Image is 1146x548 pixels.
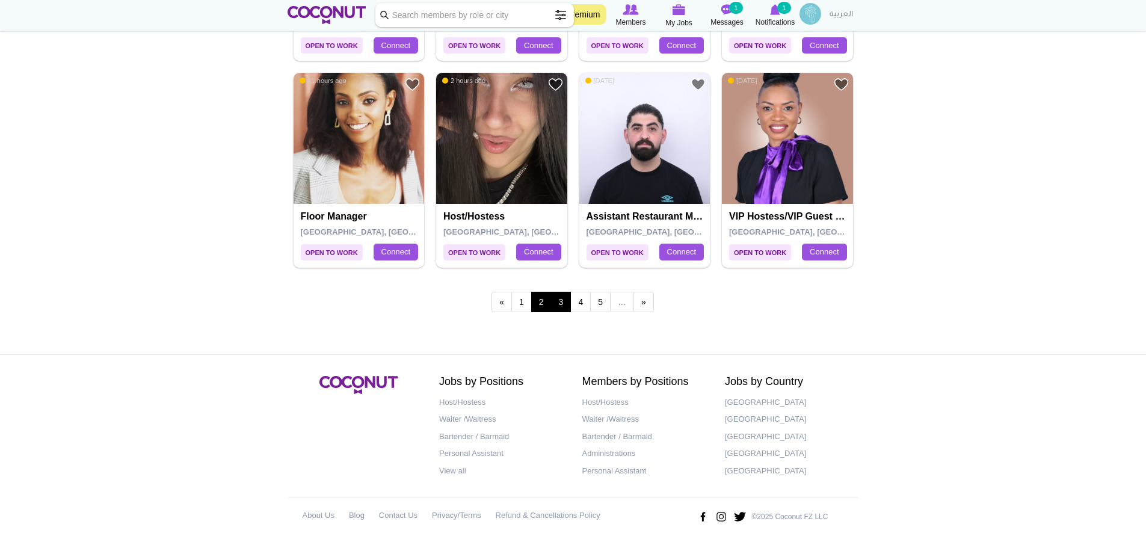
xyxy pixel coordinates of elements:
[582,394,707,411] a: Host/Hostess
[834,77,849,92] a: Add to Favourites
[802,37,846,54] a: Connect
[703,3,751,28] a: Messages Messages 1
[319,376,398,394] img: Coconut
[725,411,850,428] a: [GEOGRAPHIC_DATA]
[590,292,611,312] a: 5
[582,463,707,480] a: Personal Assistant
[301,211,421,222] h4: Floor Manager
[610,292,634,312] span: …
[516,37,561,54] a: Connect
[623,4,638,15] img: Browse Members
[582,428,707,446] a: Bartender / Barmaid
[725,376,850,388] h2: Jobs by Country
[439,463,564,480] a: View all
[751,3,799,28] a: Notifications Notifications 1
[516,244,561,260] a: Connect
[439,445,564,463] a: Personal Assistant
[439,394,564,411] a: Host/Hostess
[570,292,591,312] a: 4
[587,37,648,54] span: Open to Work
[725,463,850,480] a: [GEOGRAPHIC_DATA]
[491,292,512,312] a: ‹ previous
[728,76,757,85] span: [DATE]
[531,292,552,312] span: 2
[725,445,850,463] a: [GEOGRAPHIC_DATA]
[379,507,417,525] a: Contact Us
[582,445,707,463] a: Administrations
[710,16,744,28] span: Messages
[756,16,795,28] span: Notifications
[511,292,532,312] a: 1
[721,4,733,15] img: Messages
[374,244,418,260] a: Connect
[548,77,563,92] a: Add to Favourites
[582,411,707,428] a: Waiter /Waitress
[301,227,472,236] span: [GEOGRAPHIC_DATA], [GEOGRAPHIC_DATA]
[439,376,564,388] h2: Jobs by Positions
[659,37,704,54] a: Connect
[301,37,363,54] span: Open to Work
[729,211,849,222] h4: VIP hostess/VIP Guest services Executive
[615,16,645,28] span: Members
[301,244,363,260] span: Open to Work
[587,244,648,260] span: Open to Work
[729,2,742,14] small: 1
[696,507,709,526] img: Facebook
[655,3,703,29] a: My Jobs My Jobs
[551,292,571,312] a: 3
[374,37,418,54] a: Connect
[673,4,686,15] img: My Jobs
[607,3,655,28] a: Browse Members Members
[729,227,901,236] span: [GEOGRAPHIC_DATA], [GEOGRAPHIC_DATA]
[802,244,846,260] a: Connect
[443,227,615,236] span: [GEOGRAPHIC_DATA], [GEOGRAPHIC_DATA]
[770,4,780,15] img: Notifications
[547,4,606,25] a: Go Premium
[729,37,791,54] span: Open to Work
[300,76,347,85] span: 11 hours ago
[587,211,706,222] h4: Assistant Restaurant Manager
[824,3,859,27] a: العربية
[725,428,850,446] a: [GEOGRAPHIC_DATA]
[443,37,505,54] span: Open to Work
[665,17,692,29] span: My Jobs
[442,76,485,85] span: 2 hours ago
[729,244,791,260] span: Open to Work
[303,507,334,525] a: About Us
[375,3,574,27] input: Search members by role or city
[496,507,600,525] a: Refund & Cancellations Policy
[288,6,366,24] img: Home
[443,211,563,222] h4: Host/Hostess
[443,244,505,260] span: Open to Work
[439,411,564,428] a: Waiter /Waitress
[633,292,654,312] a: next ›
[659,244,704,260] a: Connect
[777,2,790,14] small: 1
[585,76,615,85] span: [DATE]
[691,77,706,92] a: Add to Favourites
[733,507,747,526] img: Twitter
[432,507,481,525] a: Privacy/Terms
[725,394,850,411] a: [GEOGRAPHIC_DATA]
[582,376,707,388] h2: Members by Positions
[439,428,564,446] a: Bartender / Barmaid
[587,227,758,236] span: [GEOGRAPHIC_DATA], [GEOGRAPHIC_DATA]
[349,507,365,525] a: Blog
[405,77,420,92] a: Add to Favourites
[752,512,828,522] p: ©2025 Coconut FZ LLC
[715,507,728,526] img: Instagram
